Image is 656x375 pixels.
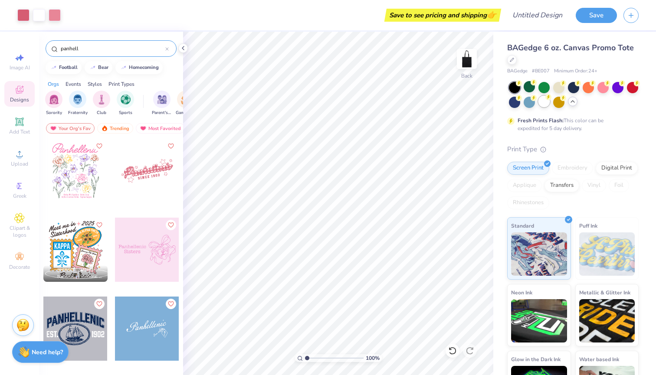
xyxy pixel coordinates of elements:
img: Neon Ink [511,299,567,342]
span: BAGedge 6 oz. Canvas Promo Tote [507,42,634,53]
span: Clipart & logos [4,225,35,238]
span: 100 % [366,354,380,362]
span: # BE007 [532,68,550,75]
img: Game Day Image [181,95,191,104]
div: Trending [97,123,133,134]
span: Image AI [10,64,30,71]
img: Parent's Weekend Image [157,95,167,104]
img: Puff Ink [579,232,635,276]
span: [PERSON_NAME] [57,267,93,273]
div: Back [461,72,472,80]
div: filter for Game Day [176,91,196,116]
button: bear [85,61,112,74]
div: Vinyl [582,179,606,192]
div: homecoming [129,65,159,70]
span: Designs [10,96,29,103]
span: Metallic & Glitter Ink [579,288,630,297]
button: Like [166,220,176,230]
div: football [59,65,78,70]
div: Events [66,80,81,88]
input: Untitled Design [505,7,569,24]
span: Decorate [9,264,30,271]
button: football [46,61,82,74]
button: filter button [45,91,62,116]
span: National Panhellenic Conference, [GEOGRAPHIC_DATA][US_STATE], [GEOGRAPHIC_DATA][PERSON_NAME] [57,274,104,280]
span: Club [97,110,106,116]
div: This color can be expedited for 5 day delivery. [518,117,624,132]
img: Back [458,50,476,68]
img: most_fav.gif [50,125,57,131]
span: Puff Ink [579,221,597,230]
div: Transfers [544,179,579,192]
div: Most Favorited [136,123,185,134]
div: Styles [88,80,102,88]
button: Like [94,141,105,151]
img: most_fav.gif [140,125,147,131]
span: Neon Ink [511,288,532,297]
button: filter button [117,91,134,116]
span: Add Text [9,128,30,135]
button: filter button [176,91,196,116]
span: Parent's Weekend [152,110,172,116]
span: BAGedge [507,68,528,75]
div: Digital Print [596,162,638,175]
div: filter for Sports [117,91,134,116]
button: filter button [68,91,88,116]
div: Your Org's Fav [46,123,95,134]
span: Minimum Order: 24 + [554,68,597,75]
span: Greek [13,192,26,199]
strong: Need help? [32,348,63,356]
button: filter button [152,91,172,116]
div: Screen Print [507,162,549,175]
img: trend_line.gif [120,65,127,70]
div: Save to see pricing and shipping [387,9,499,22]
span: Upload [11,160,28,167]
img: trend_line.gif [50,65,57,70]
div: bear [98,65,108,70]
div: Rhinestones [507,196,549,209]
button: homecoming [115,61,163,74]
div: Print Types [108,80,134,88]
img: Sports Image [121,95,131,104]
img: Standard [511,232,567,276]
img: Fraternity Image [73,95,82,104]
div: filter for Sorority [45,91,62,116]
span: Sorority [46,110,62,116]
span: Glow in the Dark Ink [511,355,561,364]
button: Like [94,299,105,309]
img: trending.gif [101,125,108,131]
span: 👉 [487,10,496,20]
div: Print Type [507,144,639,154]
strong: Fresh Prints Flash: [518,117,564,124]
button: Like [166,299,176,309]
div: filter for Fraternity [68,91,88,116]
span: Water based Ink [579,355,619,364]
img: Metallic & Glitter Ink [579,299,635,342]
div: filter for Club [93,91,110,116]
img: Club Image [97,95,106,104]
div: Orgs [48,80,59,88]
div: Embroidery [552,162,593,175]
button: Like [94,220,105,230]
span: Game Day [176,110,196,116]
span: Sports [119,110,132,116]
div: Applique [507,179,542,192]
input: Try "Alpha" [60,44,165,53]
span: Fraternity [68,110,88,116]
div: filter for Parent's Weekend [152,91,172,116]
button: Like [166,141,176,151]
button: filter button [93,91,110,116]
img: Sorority Image [49,95,59,104]
span: Standard [511,221,534,230]
div: Foil [609,179,629,192]
img: trend_line.gif [89,65,96,70]
button: Save [576,8,617,23]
